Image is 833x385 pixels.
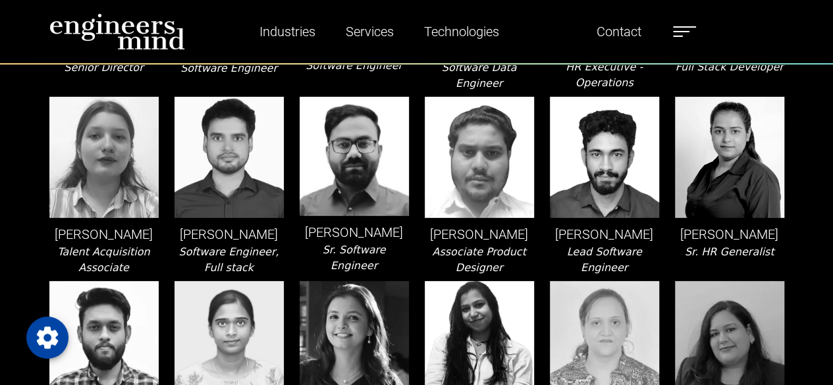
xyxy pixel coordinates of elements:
i: Full Stack Developer [675,61,783,73]
p: [PERSON_NAME] [175,224,284,244]
p: [PERSON_NAME] [425,224,534,244]
i: Lead Software Engineer [566,245,641,274]
p: [PERSON_NAME] [300,222,409,242]
i: Sr. HR Generalist [685,245,774,258]
i: Talent Acquisition Associate [57,245,149,274]
i: Senior Director [64,61,143,74]
i: Sr. Software Engineer [323,244,386,272]
a: Industries [254,16,321,47]
a: Services [340,16,399,47]
img: leader-img [175,97,284,218]
p: [PERSON_NAME] [675,224,784,244]
i: Software Engineer [180,62,277,74]
img: leader-img [300,97,409,216]
a: Technologies [419,16,504,47]
img: leader-img [425,97,534,218]
img: logo [49,13,185,50]
p: [PERSON_NAME] [550,224,659,244]
a: Contact [591,16,647,47]
img: leader-img [675,97,784,218]
p: [PERSON_NAME] [49,224,159,244]
i: Software Engineer, Full stack [179,245,279,274]
i: Associate Product Designer [432,245,525,274]
i: Software Engineer [306,59,402,72]
img: leader-img [49,97,159,218]
img: leader-img [550,97,659,218]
